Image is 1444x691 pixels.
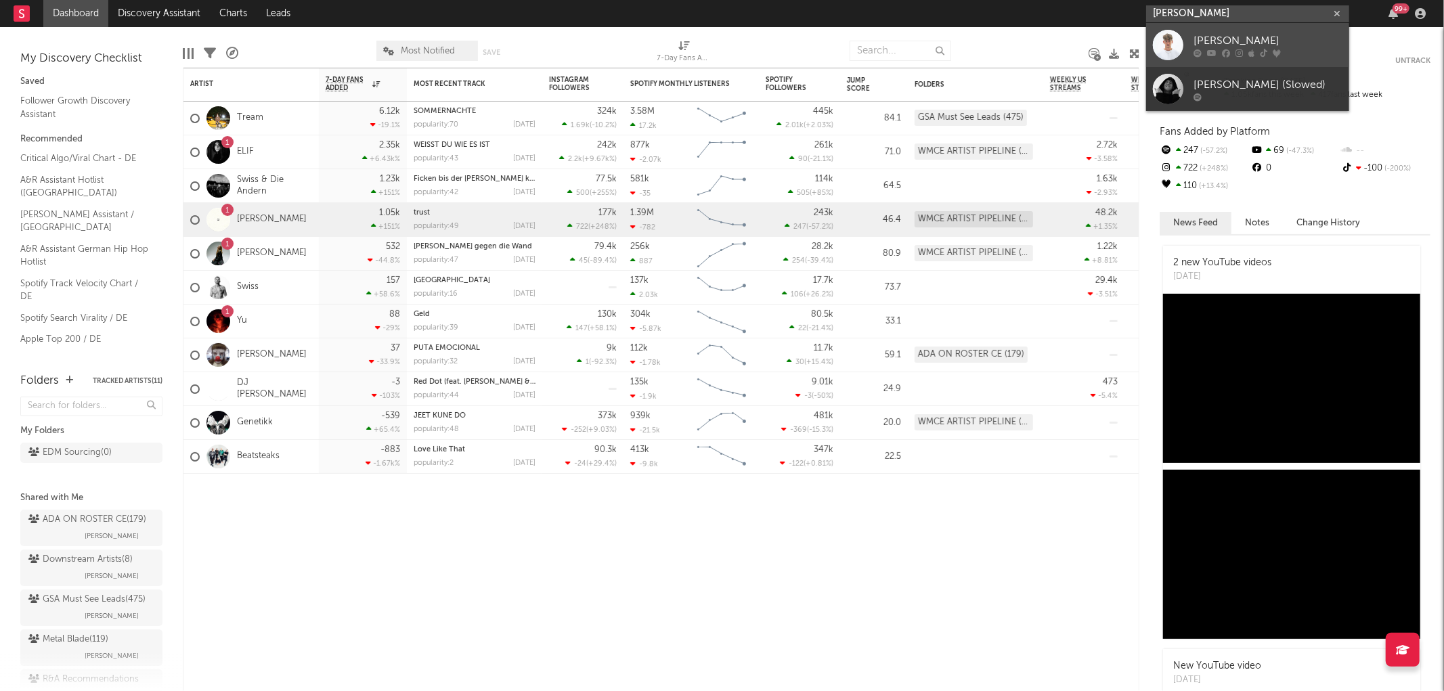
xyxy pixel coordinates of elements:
[414,155,458,162] div: popularity: 43
[1283,212,1374,234] button: Change History
[20,207,149,235] a: [PERSON_NAME] Assistant / [GEOGRAPHIC_DATA]
[588,426,615,434] span: +9.03 %
[1231,212,1283,234] button: Notes
[1388,8,1398,19] button: 99+
[414,358,458,365] div: popularity: 32
[183,34,194,73] div: Edit Columns
[598,310,617,319] div: 130k
[915,110,1027,126] div: GSA Must See Leads (475)
[809,426,831,434] span: -15.3 %
[630,175,649,183] div: 581k
[1250,142,1340,160] div: 69
[1194,32,1342,49] div: [PERSON_NAME]
[414,460,454,467] div: popularity: 2
[513,257,535,264] div: [DATE]
[1095,208,1118,217] div: 48.2k
[847,347,901,363] div: 59.1
[847,110,901,127] div: 84.1
[607,344,617,353] div: 9k
[915,81,1016,89] div: Folders
[1085,256,1118,265] div: +8.81 %
[691,338,752,372] svg: Chart title
[806,291,831,298] span: +26.2 %
[414,311,430,318] a: Geld
[379,141,400,150] div: 2.35k
[630,324,661,333] div: -5.87k
[847,313,901,330] div: 33.1
[781,425,833,434] div: ( )
[657,51,712,67] div: 7-Day Fans Added (7-Day Fans Added)
[414,378,535,386] div: Red Dot (feat. Shindy & AJ Tracey)
[226,34,238,73] div: A&R Pipeline
[414,426,459,433] div: popularity: 48
[630,107,655,116] div: 3.58M
[814,393,831,400] span: -50 %
[20,93,149,121] a: Follower Growth Discovery Assistant
[381,411,400,420] div: -539
[847,212,901,228] div: 46.4
[630,189,651,198] div: -35
[630,392,657,401] div: -1.9k
[20,242,149,269] a: A&R Assistant German Hip Hop Hotlist
[1050,76,1097,92] span: Weekly US Streams
[785,122,804,129] span: 2.01k
[808,325,831,332] span: -21.4 %
[366,290,400,298] div: +58.6 %
[814,445,833,454] div: 347k
[414,324,458,332] div: popularity: 39
[597,141,617,150] div: 242k
[806,460,831,468] span: +0.81 %
[237,112,263,124] a: Tream
[630,80,732,88] div: Spotify Monthly Listeners
[814,208,833,217] div: 243k
[630,378,649,386] div: 135k
[513,324,535,332] div: [DATE]
[513,155,535,162] div: [DATE]
[380,445,400,454] div: -883
[237,214,307,225] a: [PERSON_NAME]
[567,222,617,231] div: ( )
[594,242,617,251] div: 79.4k
[1087,188,1118,197] div: -2.93 %
[630,276,649,285] div: 137k
[807,257,831,265] span: -39.4 %
[1173,270,1271,284] div: [DATE]
[401,47,455,55] span: Most Notified
[847,178,901,194] div: 64.5
[1088,290,1118,298] div: -3.51 %
[20,490,162,506] div: Shared with Me
[847,76,881,93] div: Jump Score
[592,190,615,197] span: +255 %
[414,243,535,250] div: Kopf gegen die Wand
[798,325,806,332] span: 22
[28,631,108,648] div: Metal Blade ( 119 )
[414,121,458,129] div: popularity: 70
[20,397,162,416] input: Search for folders...
[1146,23,1349,67] a: [PERSON_NAME]
[657,34,712,73] div: 7-Day Fans Added (7-Day Fans Added)
[549,76,596,92] div: Instagram Followers
[847,144,901,160] div: 71.0
[790,426,807,434] span: -369
[630,290,658,299] div: 2.03k
[588,460,615,468] span: +29.4 %
[787,357,833,366] div: ( )
[630,257,653,265] div: 887
[630,121,657,130] div: 17.2k
[85,648,139,664] span: [PERSON_NAME]
[797,190,810,197] span: 505
[414,446,465,453] a: Love Like That
[386,242,400,251] div: 532
[513,121,535,129] div: [DATE]
[190,80,292,88] div: Artist
[414,141,490,149] a: WEISST DU WIE ES IST
[576,223,588,231] span: 722
[414,175,550,183] a: Ficken bis der [PERSON_NAME] kommt
[513,460,535,467] div: [DATE]
[237,175,312,198] a: Swiss & Die Andern
[414,344,535,352] div: PUTA EMOCIONAL
[1160,212,1231,234] button: News Feed
[391,378,400,386] div: -3
[847,246,901,262] div: 80.9
[1087,154,1118,163] div: -3.58 %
